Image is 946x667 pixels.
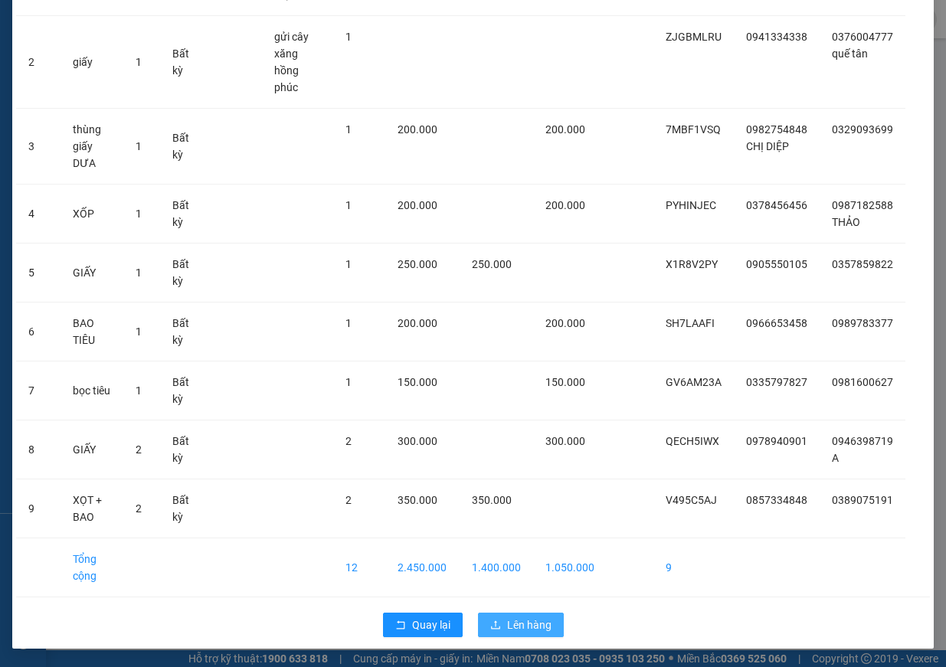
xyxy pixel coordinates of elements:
[136,325,142,338] span: 1
[666,123,721,136] span: 7MBF1VSQ
[533,538,607,597] td: 1.050.000
[545,199,585,211] span: 200.000
[398,258,437,270] span: 250.000
[61,109,123,185] td: thùng giấy DƯA
[61,538,123,597] td: Tổng cộng
[61,185,123,244] td: XỐP
[666,494,717,506] span: V495C5AJ
[666,317,715,329] span: SH7LAAFI
[653,538,734,597] td: 9
[460,538,533,597] td: 1.400.000
[61,420,123,479] td: GIẤY
[832,216,860,228] span: THẢO
[746,31,807,43] span: 0941334338
[136,140,142,152] span: 1
[160,420,208,479] td: Bất kỳ
[345,199,352,211] span: 1
[160,244,208,302] td: Bất kỳ
[61,16,123,109] td: giấy
[16,16,61,109] td: 2
[545,123,585,136] span: 200.000
[832,494,893,506] span: 0389075191
[61,479,123,538] td: XỌT + BAO
[345,317,352,329] span: 1
[666,199,716,211] span: PYHINJEC
[345,376,352,388] span: 1
[160,109,208,185] td: Bất kỳ
[204,12,371,38] b: [DOMAIN_NAME]
[333,538,385,597] td: 12
[160,302,208,361] td: Bất kỳ
[398,494,437,506] span: 350.000
[345,123,352,136] span: 1
[398,317,437,329] span: 200.000
[746,140,789,152] span: CHỊ DIỆP
[160,479,208,538] td: Bất kỳ
[832,317,893,329] span: 0989783377
[136,443,142,456] span: 2
[545,435,585,447] span: 300.000
[666,435,719,447] span: QECH5IWX
[832,123,893,136] span: 0329093699
[666,376,722,388] span: GV6AM23A
[136,266,142,279] span: 1
[472,494,512,506] span: 350.000
[16,479,61,538] td: 9
[136,208,142,220] span: 1
[8,110,123,135] h2: V495C5AJ
[472,258,512,270] span: 250.000
[746,435,807,447] span: 0978940901
[345,494,352,506] span: 2
[545,376,585,388] span: 150.000
[16,185,61,244] td: 4
[398,435,437,447] span: 300.000
[160,16,208,109] td: Bất kỳ
[61,244,123,302] td: GIẤY
[412,616,450,633] span: Quay lại
[16,420,61,479] td: 8
[136,56,142,68] span: 1
[383,613,463,637] button: rollbackQuay lại
[136,384,142,397] span: 1
[666,258,718,270] span: X1R8V2PY
[8,23,54,100] img: logo.jpg
[832,452,839,464] span: A
[160,185,208,244] td: Bất kỳ
[832,376,893,388] span: 0981600627
[398,199,437,211] span: 200.000
[666,31,722,43] span: ZJGBMLRU
[478,613,564,637] button: uploadLên hàng
[832,31,893,43] span: 0376004777
[746,199,807,211] span: 0378456456
[832,199,893,211] span: 0987182588
[832,258,893,270] span: 0357859822
[345,435,352,447] span: 2
[398,376,437,388] span: 150.000
[746,376,807,388] span: 0335797827
[16,302,61,361] td: 6
[746,123,807,136] span: 0982754848
[160,361,208,420] td: Bất kỳ
[395,620,406,632] span: rollback
[746,494,807,506] span: 0857334848
[746,317,807,329] span: 0966653458
[385,538,459,597] td: 2.450.000
[832,435,893,447] span: 0946398719
[746,258,807,270] span: 0905550105
[832,47,868,60] span: quế tân
[16,244,61,302] td: 5
[81,110,444,162] h1: Giao dọc đường
[16,361,61,420] td: 7
[61,361,123,420] td: bọc tiêu
[345,258,352,270] span: 1
[507,616,552,633] span: Lên hàng
[345,31,352,43] span: 1
[61,12,138,105] b: Nhà xe Thiên Trung
[398,123,437,136] span: 200.000
[490,620,501,632] span: upload
[61,302,123,361] td: BAO TIÊU
[136,502,142,515] span: 2
[545,317,585,329] span: 200.000
[274,31,309,93] span: gửi cây xăng hồng phúc
[16,109,61,185] td: 3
